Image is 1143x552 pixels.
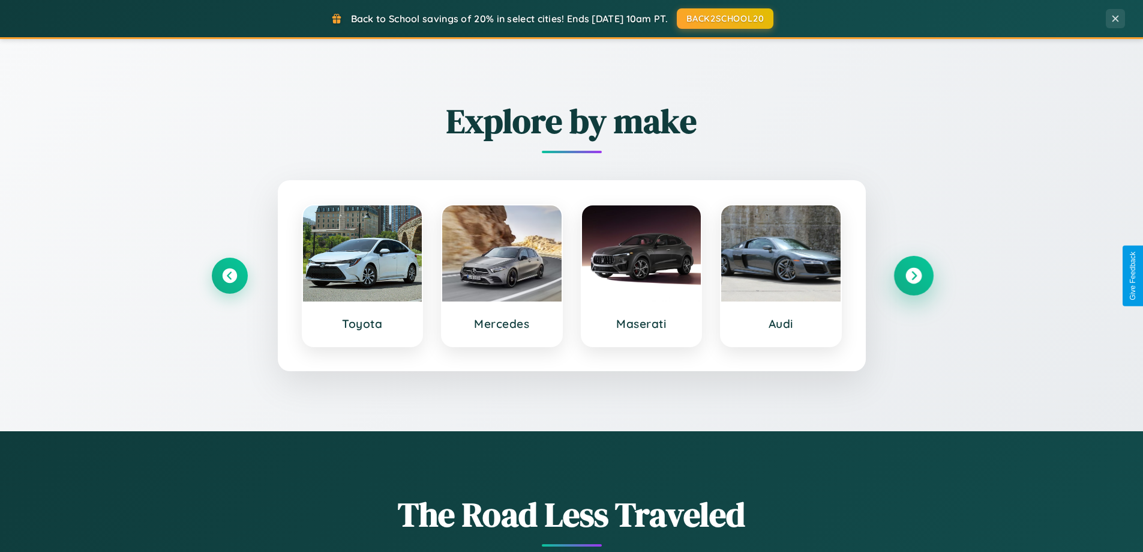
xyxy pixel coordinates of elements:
[1129,252,1137,300] div: Give Feedback
[212,98,932,144] h2: Explore by make
[454,317,550,331] h3: Mercedes
[315,317,410,331] h3: Toyota
[594,317,689,331] h3: Maserati
[351,13,668,25] span: Back to School savings of 20% in select cities! Ends [DATE] 10am PT.
[677,8,773,29] button: BACK2SCHOOL20
[733,317,829,331] h3: Audi
[212,491,932,538] h1: The Road Less Traveled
